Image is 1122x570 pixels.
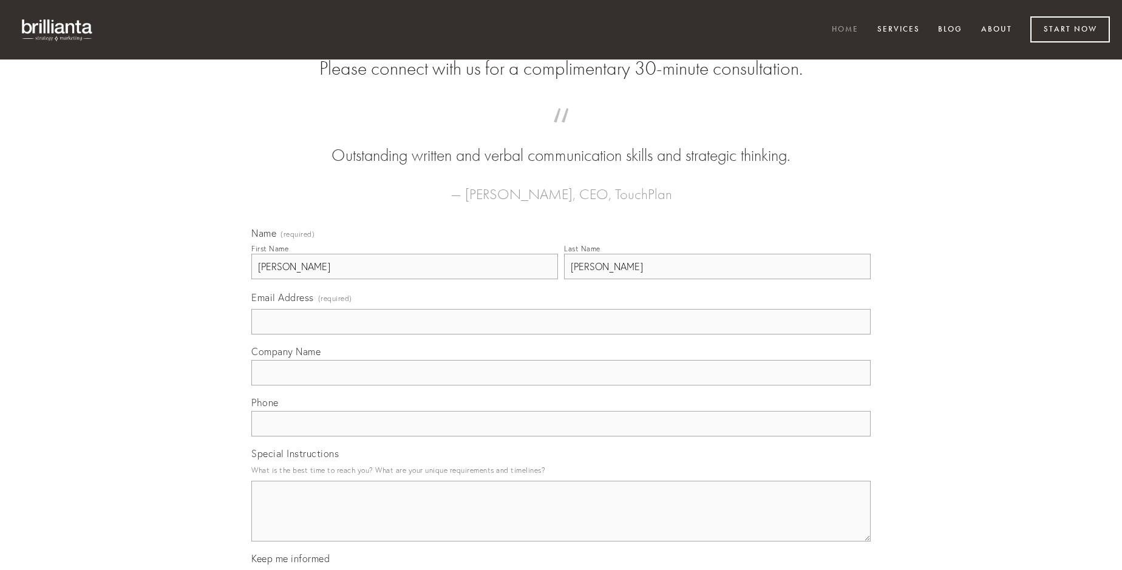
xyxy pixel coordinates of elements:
[251,462,871,478] p: What is the best time to reach you? What are your unique requirements and timelines?
[1030,16,1110,42] a: Start Now
[271,120,851,144] span: “
[318,290,352,307] span: (required)
[251,345,321,358] span: Company Name
[280,231,314,238] span: (required)
[251,227,276,239] span: Name
[869,20,928,40] a: Services
[251,291,314,304] span: Email Address
[251,244,288,253] div: First Name
[271,120,851,168] blockquote: Outstanding written and verbal communication skills and strategic thinking.
[930,20,970,40] a: Blog
[251,57,871,80] h2: Please connect with us for a complimentary 30-minute consultation.
[564,244,600,253] div: Last Name
[12,12,103,47] img: brillianta - research, strategy, marketing
[251,447,339,460] span: Special Instructions
[271,168,851,206] figcaption: — [PERSON_NAME], CEO, TouchPlan
[824,20,866,40] a: Home
[251,396,279,409] span: Phone
[251,552,330,565] span: Keep me informed
[973,20,1020,40] a: About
